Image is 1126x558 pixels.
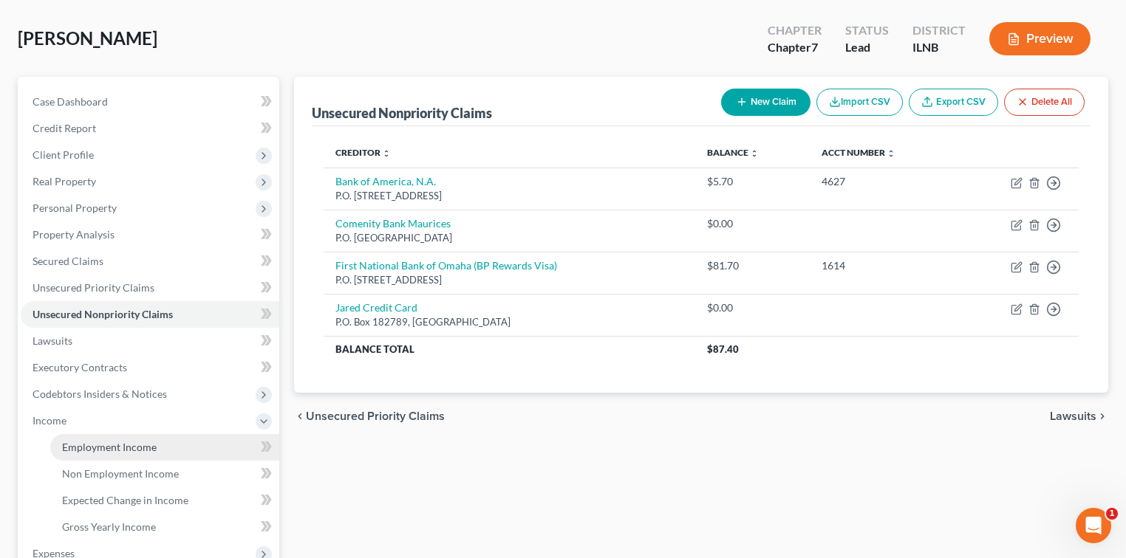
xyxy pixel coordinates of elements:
div: ILNB [912,39,966,56]
a: Secured Claims [21,248,279,275]
span: Client Profile [33,148,94,161]
span: Expected Change in Income [62,494,188,506]
a: Comenity Bank Maurices [335,217,451,230]
a: Case Dashboard [21,89,279,115]
span: Codebtors Insiders & Notices [33,387,167,400]
a: Property Analysis [21,221,279,248]
button: Preview [989,22,1091,55]
i: chevron_right [1096,410,1108,422]
div: $5.70 [707,174,798,189]
div: P.O. Box 182789, [GEOGRAPHIC_DATA] [335,315,683,329]
span: Non Employment Income [62,467,179,480]
span: Unsecured Nonpriority Claims [33,308,173,320]
div: District [912,22,966,39]
div: P.O. [STREET_ADDRESS] [335,189,683,203]
a: Export CSV [909,89,998,116]
i: unfold_more [382,149,391,158]
a: Creditor unfold_more [335,147,391,158]
i: unfold_more [750,149,759,158]
div: $0.00 [707,300,798,315]
i: unfold_more [887,149,895,158]
span: Employment Income [62,441,157,453]
span: $87.40 [707,343,739,355]
span: [PERSON_NAME] [18,27,157,49]
span: Personal Property [33,201,117,214]
div: 4627 [822,174,946,189]
span: Unsecured Priority Claims [306,410,445,422]
div: P.O. [STREET_ADDRESS] [335,273,683,287]
iframe: Intercom live chat [1076,508,1111,543]
a: Employment Income [50,434,279,461]
span: 7 [811,40,818,54]
a: First National Bank of Omaha (BP Rewards Visa) [335,259,557,272]
span: Secured Claims [33,255,103,267]
span: Case Dashboard [33,95,108,108]
span: Lawsuits [33,334,72,347]
a: Jared Credit Card [335,301,417,314]
a: Unsecured Priority Claims [21,275,279,301]
a: Non Employment Income [50,461,279,487]
button: Delete All [1004,89,1085,116]
span: Credit Report [33,122,96,134]
div: 1614 [822,258,946,273]
div: Status [845,22,889,39]
span: Lawsuits [1050,410,1096,422]
a: Executory Contracts [21,354,279,381]
a: Unsecured Nonpriority Claims [21,301,279,328]
span: Executory Contracts [33,361,127,373]
div: Chapter [768,22,822,39]
div: $81.70 [707,258,798,273]
span: Property Analysis [33,228,115,241]
div: Chapter [768,39,822,56]
div: Lead [845,39,889,56]
a: Gross Yearly Income [50,514,279,540]
span: Real Property [33,175,96,187]
span: Gross Yearly Income [62,520,156,533]
div: Unsecured Nonpriority Claims [312,104,492,122]
i: chevron_left [294,410,306,422]
th: Balance Total [324,336,695,362]
button: Lawsuits chevron_right [1050,410,1108,422]
button: Import CSV [816,89,903,116]
a: Balance unfold_more [707,147,759,158]
span: Income [33,414,66,427]
div: $0.00 [707,216,798,231]
a: Expected Change in Income [50,487,279,514]
button: New Claim [721,89,811,116]
a: Acct Number unfold_more [822,147,895,158]
a: Bank of America, N.A. [335,175,436,187]
span: Unsecured Priority Claims [33,281,154,294]
div: P.O. [GEOGRAPHIC_DATA] [335,231,683,245]
a: Lawsuits [21,328,279,354]
a: Credit Report [21,115,279,142]
span: 1 [1106,508,1118,520]
button: chevron_left Unsecured Priority Claims [294,410,445,422]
